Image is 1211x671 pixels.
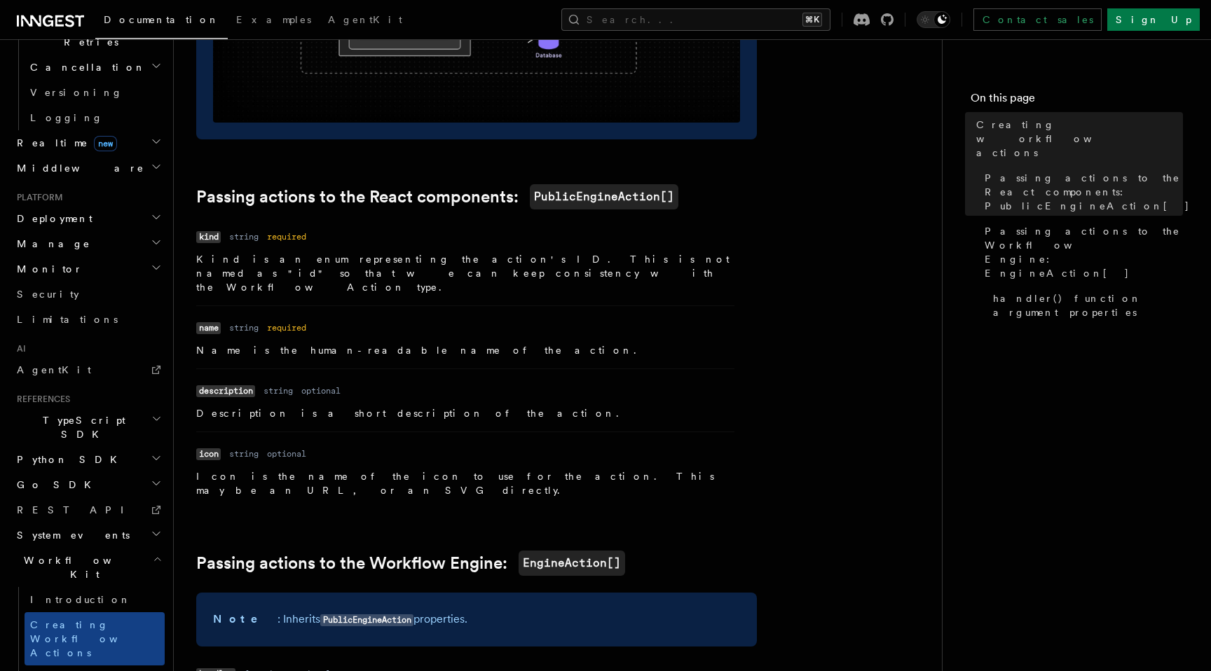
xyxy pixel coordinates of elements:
[11,262,83,276] span: Monitor
[264,385,293,396] dd: string
[917,11,950,28] button: Toggle dark mode
[11,497,165,523] a: REST API
[94,136,117,151] span: new
[17,314,118,325] span: Limitations
[104,14,219,25] span: Documentation
[229,322,259,333] dd: string
[320,4,411,38] a: AgentKit
[11,212,93,226] span: Deployment
[196,469,734,497] p: Icon is the name of the icon to use for the action. This may be an URL, or an SVG directly.
[530,184,678,209] code: PublicEngineAction[]
[979,219,1183,286] a: Passing actions to the Workflow Engine: EngineAction[]
[11,447,165,472] button: Python SDK
[11,237,90,251] span: Manage
[973,8,1102,31] a: Contact sales
[196,385,255,397] code: description
[228,4,320,38] a: Examples
[229,448,259,459] dd: string
[25,105,165,130] a: Logging
[1107,8,1200,31] a: Sign Up
[196,551,625,576] a: Passing actions to the Workflow Engine:EngineAction[]
[11,192,63,203] span: Platform
[267,448,306,459] dd: optional
[11,231,165,256] button: Manage
[213,612,278,625] strong: Note
[328,14,402,25] span: AgentKit
[17,504,136,516] span: REST API
[11,282,165,307] a: Security
[11,130,165,155] button: Realtimenew
[519,551,625,576] code: EngineAction[]
[802,13,822,27] kbd: ⌘K
[301,385,341,396] dd: optional
[11,478,100,492] span: Go SDK
[993,291,1183,319] span: handler() function argument properties
[971,112,1183,165] a: Creating workflow actions
[25,55,165,80] button: Cancellation
[25,612,165,665] a: Creating Workflow Actions
[30,112,103,123] span: Logging
[267,322,306,333] dd: required
[11,548,165,587] button: Workflow Kit
[213,609,740,630] p: : Inherits properties.
[11,472,165,497] button: Go SDK
[979,165,1183,219] a: Passing actions to the React components: PublicEngineAction[]
[25,60,146,74] span: Cancellation
[196,448,221,460] code: icon
[236,14,311,25] span: Examples
[196,184,678,209] a: Passing actions to the React components:PublicEngineAction[]
[11,394,70,405] span: References
[30,87,123,98] span: Versioning
[11,408,165,447] button: TypeScript SDK
[11,155,165,181] button: Middleware
[30,594,131,605] span: Introduction
[11,161,144,175] span: Middleware
[11,256,165,282] button: Monitor
[229,231,259,242] dd: string
[320,614,413,626] code: PublicEngineAction
[25,80,165,105] a: Versioning
[25,587,165,612] a: Introduction
[11,307,165,332] a: Limitations
[11,528,130,542] span: System events
[95,4,228,39] a: Documentation
[11,136,117,150] span: Realtime
[267,231,306,242] dd: required
[971,90,1183,112] h4: On this page
[196,231,221,243] code: kind
[11,357,165,382] a: AgentKit
[11,413,151,441] span: TypeScript SDK
[196,406,734,420] p: Description is a short description of the action.
[987,286,1183,325] a: handler() function argument properties
[561,8,830,31] button: Search...⌘K
[985,171,1190,213] span: Passing actions to the React components: PublicEngineAction[]
[17,289,79,300] span: Security
[976,118,1183,160] span: Creating workflow actions
[11,343,26,354] span: AI
[196,252,734,294] p: Kind is an enum representing the action's ID. This is not named as "id" so that we can keep consi...
[196,322,221,334] code: name
[196,343,734,357] p: Name is the human-readable name of the action.
[985,224,1183,280] span: Passing actions to the Workflow Engine: EngineAction[]
[11,452,125,466] span: Python SDK
[11,553,153,581] span: Workflow Kit
[11,523,165,548] button: System events
[30,619,152,658] span: Creating Workflow Actions
[11,206,165,231] button: Deployment
[17,364,91,375] span: AgentKit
